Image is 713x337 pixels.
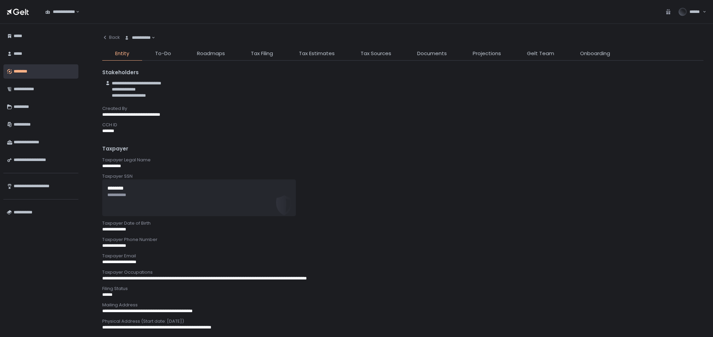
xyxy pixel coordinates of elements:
[102,173,703,179] div: Taxpayer SSN
[197,50,225,58] span: Roadmaps
[102,237,703,243] div: Taxpayer Phone Number
[102,106,703,112] div: Created By
[417,50,447,58] span: Documents
[102,145,703,153] div: Taxpayer
[41,5,79,19] div: Search for option
[120,31,155,45] div: Search for option
[473,50,501,58] span: Projections
[102,318,703,324] div: Physical Address (Start date: [DATE])
[102,253,703,259] div: Taxpayer Email
[251,50,273,58] span: Tax Filing
[102,286,703,292] div: Filing Status
[102,69,703,77] div: Stakeholders
[155,50,171,58] span: To-Do
[102,34,120,41] div: Back
[102,269,703,275] div: Taxpayer Occupations
[527,50,554,58] span: Gelt Team
[115,50,129,58] span: Entity
[102,122,703,128] div: CCH ID
[580,50,610,58] span: Onboarding
[102,31,120,44] button: Back
[361,50,391,58] span: Tax Sources
[299,50,335,58] span: Tax Estimates
[102,220,703,226] div: Taxpayer Date of Birth
[102,302,703,308] div: Mailing Address
[102,157,703,163] div: Taxpayer Legal Name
